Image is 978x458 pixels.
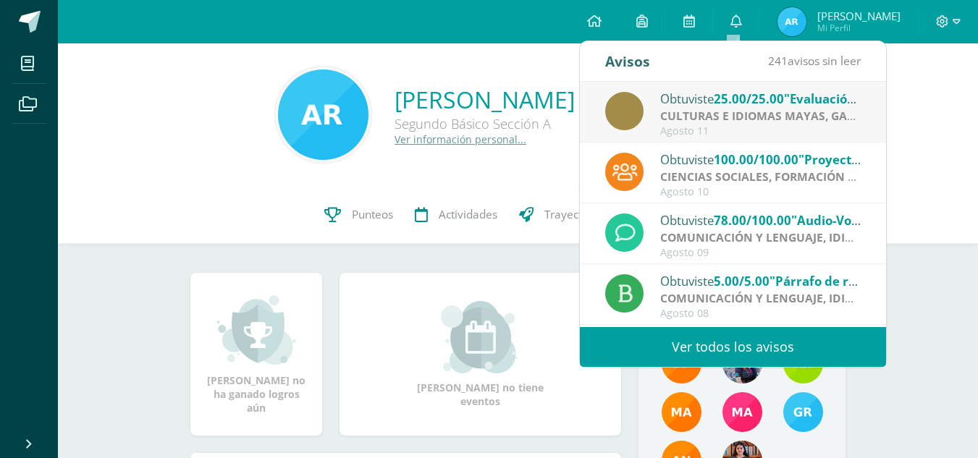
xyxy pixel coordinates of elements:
[660,247,861,259] div: Agosto 09
[660,211,861,229] div: Obtuviste en
[660,229,861,246] div: | Independent Practice
[791,212,891,229] span: "Audio-Vocaroo"
[660,186,861,198] div: Agosto 10
[660,108,940,124] strong: CULTURAS E IDIOMAS MAYAS, GARÍFUNA O XINCA
[714,151,798,168] span: 100.00/100.00
[660,169,861,185] div: | Proyecto final
[441,301,520,373] img: event_small.png
[777,7,806,36] img: b63e7cf44610d745004cbbf09f5eb930.png
[605,41,650,81] div: Avisos
[817,22,901,34] span: Mi Perfil
[660,290,928,306] strong: COMUNICACIÓN Y LENGUAJE, IDIOMA ESPAÑOL
[662,392,701,432] img: 560278503d4ca08c21e9c7cd40ba0529.png
[439,207,497,222] span: Actividades
[580,327,886,367] a: Ver todos los avisos
[404,186,508,244] a: Actividades
[395,132,526,146] a: Ver información personal...
[783,392,823,432] img: b7ce7144501556953be3fc0a459761b8.png
[660,308,861,320] div: Agosto 08
[313,186,404,244] a: Punteos
[278,69,368,160] img: fc091299613f9f4eb32e443eb5a7bf9f.png
[784,90,891,107] span: "Evaluación final"
[205,294,308,415] div: [PERSON_NAME] no ha ganado logros aún
[660,89,861,108] div: Obtuviste en
[660,271,861,290] div: Obtuviste en
[714,273,770,289] span: 5.00/5.00
[714,212,791,229] span: 78.00/100.00
[768,53,861,69] span: avisos sin leer
[408,301,553,408] div: [PERSON_NAME] no tiene eventos
[352,207,393,222] span: Punteos
[395,115,761,132] div: Segundo Básico Sección A
[714,90,784,107] span: 25.00/25.00
[722,392,762,432] img: 7766054b1332a6085c7723d22614d631.png
[798,151,895,168] span: "Proyecto final"
[770,273,934,289] span: "Párrafo de resumen (TID)"
[660,125,861,137] div: Agosto 11
[660,108,861,124] div: | Evaluación Sumativa
[660,229,946,245] strong: COMUNICACIÓN Y LENGUAJE, IDIOMA EXTRANJERO
[817,9,901,23] span: [PERSON_NAME]
[217,294,296,366] img: achievement_small.png
[660,290,861,307] div: | Proyecto de práctica
[768,53,788,69] span: 241
[544,207,602,222] span: Trayectoria
[395,84,761,115] a: [PERSON_NAME] [PERSON_NAME]
[508,186,613,244] a: Trayectoria
[660,150,861,169] div: Obtuviste en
